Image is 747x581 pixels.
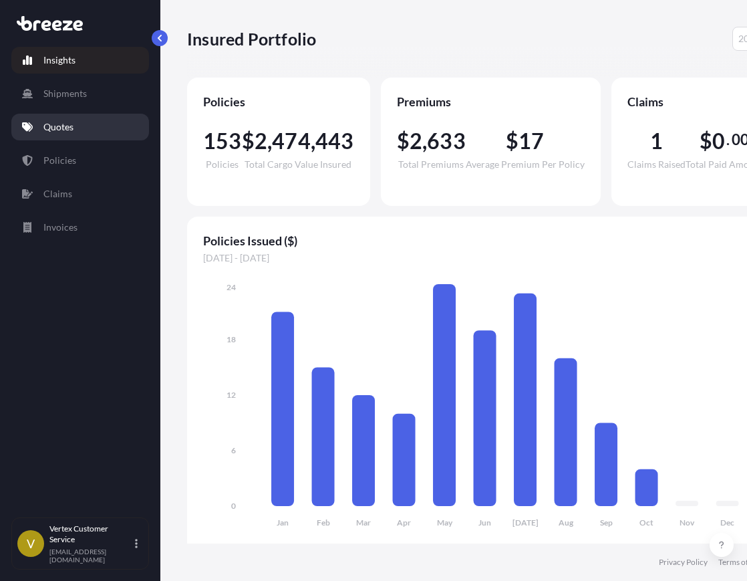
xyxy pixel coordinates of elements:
tspan: Dec [720,517,734,528]
a: Insights [11,47,149,74]
span: 443 [315,130,354,152]
tspan: 12 [227,390,236,400]
p: Insured Portfolio [187,28,316,49]
p: Invoices [43,221,78,234]
tspan: Feb [317,517,330,528]
span: Claims Raised [627,160,686,169]
span: Policies [203,94,354,110]
tspan: Oct [639,517,653,528]
span: 1 [650,130,663,152]
p: Policies [43,154,76,167]
tspan: May [437,517,453,528]
span: 633 [427,130,466,152]
tspan: 24 [227,282,236,292]
p: Insights [43,53,76,67]
p: Quotes [43,120,73,134]
a: Policies [11,147,149,174]
p: Claims [43,187,72,201]
tspan: Nov [680,517,695,528]
tspan: Mar [356,517,371,528]
span: Average Premium Per Policy [466,160,585,169]
a: Shipments [11,80,149,107]
tspan: Jan [277,517,289,528]
span: 474 [272,130,311,152]
span: $ [700,130,712,152]
span: 17 [518,130,544,152]
span: , [422,130,427,152]
span: Total Premiums [398,160,464,169]
span: 2 [410,130,422,152]
span: , [311,130,315,152]
span: V [27,537,35,550]
a: Invoices [11,214,149,241]
tspan: 6 [231,445,236,455]
p: Shipments [43,87,87,100]
p: [EMAIL_ADDRESS][DOMAIN_NAME] [49,548,132,564]
tspan: Sep [600,517,613,528]
span: 153 [203,130,242,152]
tspan: Apr [397,517,411,528]
a: Quotes [11,114,149,140]
span: $ [242,130,255,152]
span: Policies [206,160,239,169]
span: , [267,130,272,152]
tspan: Aug [559,517,574,528]
span: . [726,134,730,145]
tspan: 0 [231,501,236,511]
span: $ [397,130,410,152]
span: 2 [255,130,267,152]
tspan: Jun [478,517,491,528]
tspan: [DATE] [512,517,539,528]
p: Vertex Customer Service [49,524,132,545]
a: Privacy Policy [659,557,708,568]
span: Total Cargo Value Insured [245,160,351,169]
a: Claims [11,181,149,207]
span: $ [506,130,518,152]
span: 0 [712,130,725,152]
tspan: 18 [227,334,236,344]
span: Premiums [397,94,585,110]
